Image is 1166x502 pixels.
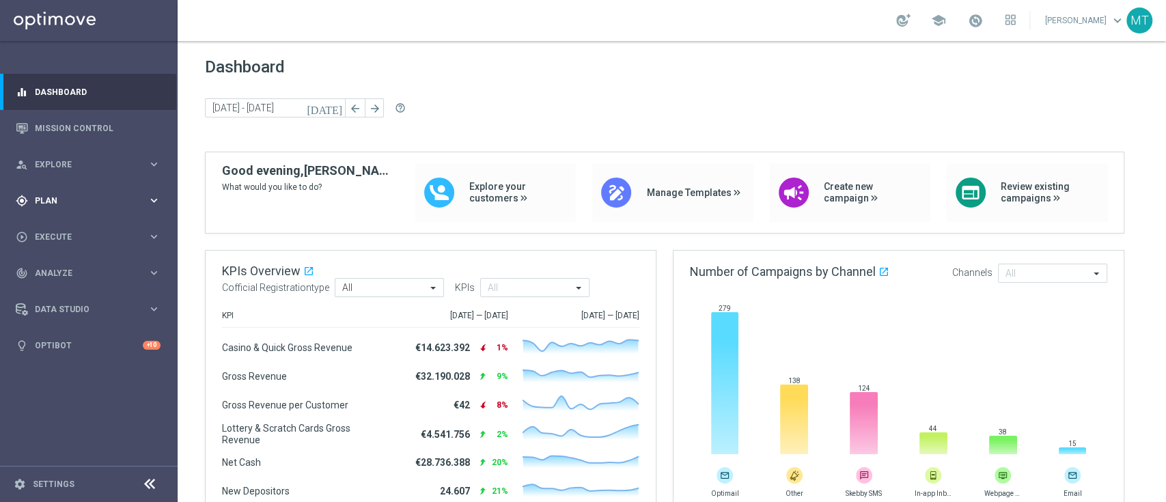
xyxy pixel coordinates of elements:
i: track_changes [16,267,28,279]
i: keyboard_arrow_right [148,194,161,207]
a: Optibot [35,327,143,363]
button: gps_fixed Plan keyboard_arrow_right [15,195,161,206]
div: Plan [16,195,148,207]
div: Optibot [16,327,161,363]
i: keyboard_arrow_right [148,303,161,316]
i: lightbulb [16,339,28,352]
i: equalizer [16,86,28,98]
a: [PERSON_NAME]keyboard_arrow_down [1044,10,1126,31]
span: school [931,13,946,28]
button: Data Studio keyboard_arrow_right [15,304,161,315]
button: play_circle_outline Execute keyboard_arrow_right [15,232,161,242]
i: person_search [16,158,28,171]
div: Dashboard [16,74,161,110]
button: lightbulb Optibot +10 [15,340,161,351]
div: Mission Control [16,110,161,146]
span: Execute [35,233,148,241]
button: person_search Explore keyboard_arrow_right [15,159,161,170]
div: Data Studio [16,303,148,316]
div: Execute [16,231,148,243]
button: equalizer Dashboard [15,87,161,98]
button: track_changes Analyze keyboard_arrow_right [15,268,161,279]
i: keyboard_arrow_right [148,266,161,279]
button: Mission Control [15,123,161,134]
i: keyboard_arrow_right [148,230,161,243]
i: settings [14,478,26,490]
span: Explore [35,161,148,169]
div: MT [1126,8,1152,33]
span: Data Studio [35,305,148,313]
a: Dashboard [35,74,161,110]
a: Settings [33,480,74,488]
div: Explore [16,158,148,171]
span: keyboard_arrow_down [1110,13,1125,28]
i: keyboard_arrow_right [148,158,161,171]
div: +10 [143,341,161,350]
span: Analyze [35,269,148,277]
i: gps_fixed [16,195,28,207]
div: Analyze [16,267,148,279]
a: Mission Control [35,110,161,146]
i: play_circle_outline [16,231,28,243]
span: Plan [35,197,148,205]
